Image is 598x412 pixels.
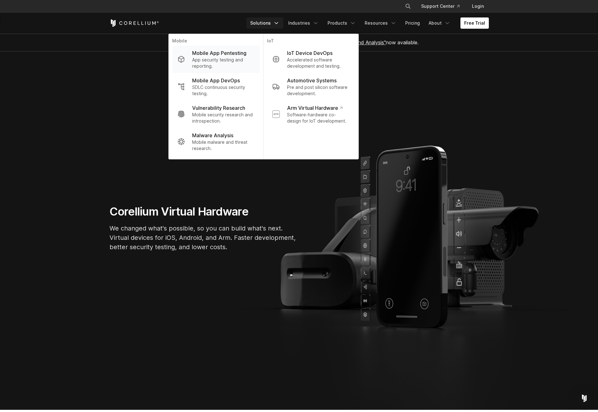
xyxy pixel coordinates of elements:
[361,17,400,29] a: Resources
[246,17,283,29] a: Solutions
[284,17,323,29] a: Industries
[172,128,259,155] a: Malware Analysis Mobile malware and threat research.
[287,84,349,97] p: Pre and post silicon software development.
[287,77,337,84] p: Automotive Systems
[460,17,489,29] a: Free Trial
[577,391,592,406] div: Open Intercom Messenger
[192,49,246,57] p: Mobile App Pentesting
[267,73,354,100] a: Automotive Systems Pre and post silicon software development.
[172,100,259,128] a: Vulnerability Research Mobile security research and introspection.
[467,1,489,12] a: Login
[109,205,297,219] h1: Corellium Virtual Hardware
[192,77,240,84] p: Mobile App DevOps
[287,112,349,124] p: Software-hardware co-design for IoT development.
[192,57,254,69] p: App security testing and reporting.
[192,84,254,97] p: SDLC continuous security testing.
[287,104,342,112] p: Arm Virtual Hardware
[172,38,259,46] p: Mobile
[401,17,424,29] a: Pricing
[397,1,489,12] div: Navigation Menu
[172,46,259,73] a: Mobile App Pentesting App security testing and reporting.
[267,46,354,73] a: IoT Device DevOps Accelerated software development and testing.
[287,49,333,57] p: IoT Device DevOps
[267,38,354,46] p: IoT
[324,17,360,29] a: Products
[287,57,349,69] p: Accelerated software development and testing.
[192,139,254,152] p: Mobile malware and threat research.
[246,17,489,29] div: Navigation Menu
[267,100,354,128] a: Arm Virtual Hardware Software-hardware co-design for IoT development.
[192,132,233,139] p: Malware Analysis
[172,73,259,100] a: Mobile App DevOps SDLC continuous security testing.
[416,1,464,12] a: Support Center
[109,19,159,27] a: Corellium Home
[109,224,297,252] p: We changed what's possible, so you can build what's next. Virtual devices for iOS, Android, and A...
[192,112,254,124] p: Mobile security research and introspection.
[192,104,245,112] p: Vulnerability Research
[425,17,454,29] a: About
[402,1,414,12] button: Search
